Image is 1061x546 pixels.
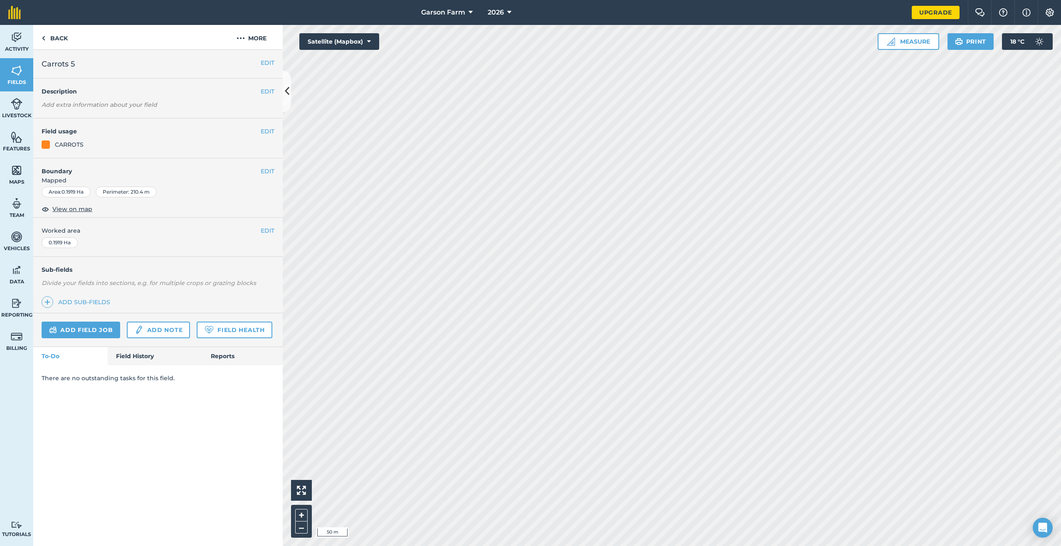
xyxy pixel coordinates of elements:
img: svg+xml;base64,PHN2ZyB4bWxucz0iaHR0cDovL3d3dy53My5vcmcvMjAwMC9zdmciIHdpZHRoPSI1NiIgaGVpZ2h0PSI2MC... [11,164,22,177]
img: svg+xml;base64,PD94bWwgdmVyc2lvbj0iMS4wIiBlbmNvZGluZz0idXRmLTgiPz4KPCEtLSBHZW5lcmF0b3I6IEFkb2JlIE... [49,325,57,335]
img: svg+xml;base64,PD94bWwgdmVyc2lvbj0iMS4wIiBlbmNvZGluZz0idXRmLTgiPz4KPCEtLSBHZW5lcmF0b3I6IEFkb2JlIE... [11,297,22,310]
button: – [295,521,308,534]
button: Satellite (Mapbox) [299,33,379,50]
a: Back [33,25,76,49]
div: CARROTS [55,140,84,149]
img: svg+xml;base64,PD94bWwgdmVyc2lvbj0iMS4wIiBlbmNvZGluZz0idXRmLTgiPz4KPCEtLSBHZW5lcmF0b3I6IEFkb2JlIE... [11,264,22,276]
span: 18 ° C [1010,33,1024,50]
img: Four arrows, one pointing top left, one top right, one bottom right and the last bottom left [297,486,306,495]
button: 18 °C [1002,33,1053,50]
img: svg+xml;base64,PD94bWwgdmVyc2lvbj0iMS4wIiBlbmNvZGluZz0idXRmLTgiPz4KPCEtLSBHZW5lcmF0b3I6IEFkb2JlIE... [11,521,22,529]
h4: Field usage [42,127,261,136]
button: EDIT [261,226,274,235]
span: Mapped [33,176,283,185]
span: View on map [52,204,92,214]
img: svg+xml;base64,PHN2ZyB4bWxucz0iaHR0cDovL3d3dy53My5vcmcvMjAwMC9zdmciIHdpZHRoPSIxNyIgaGVpZ2h0PSIxNy... [1022,7,1031,17]
img: svg+xml;base64,PHN2ZyB4bWxucz0iaHR0cDovL3d3dy53My5vcmcvMjAwMC9zdmciIHdpZHRoPSI1NiIgaGVpZ2h0PSI2MC... [11,131,22,143]
img: svg+xml;base64,PD94bWwgdmVyc2lvbj0iMS4wIiBlbmNvZGluZz0idXRmLTgiPz4KPCEtLSBHZW5lcmF0b3I6IEFkb2JlIE... [11,197,22,210]
img: Ruler icon [887,37,895,46]
img: A question mark icon [998,8,1008,17]
img: svg+xml;base64,PD94bWwgdmVyc2lvbj0iMS4wIiBlbmNvZGluZz0idXRmLTgiPz4KPCEtLSBHZW5lcmF0b3I6IEFkb2JlIE... [11,98,22,110]
img: svg+xml;base64,PHN2ZyB4bWxucz0iaHR0cDovL3d3dy53My5vcmcvMjAwMC9zdmciIHdpZHRoPSI5IiBoZWlnaHQ9IjI0Ii... [42,33,45,43]
img: svg+xml;base64,PD94bWwgdmVyc2lvbj0iMS4wIiBlbmNvZGluZz0idXRmLTgiPz4KPCEtLSBHZW5lcmF0b3I6IEFkb2JlIE... [11,231,22,243]
a: Add note [127,322,190,338]
p: There are no outstanding tasks for this field. [42,374,274,383]
button: EDIT [261,167,274,176]
button: EDIT [261,58,274,67]
a: Field History [108,347,202,365]
button: View on map [42,204,92,214]
button: EDIT [261,87,274,96]
img: Two speech bubbles overlapping with the left bubble in the forefront [975,8,985,17]
a: Add field job [42,322,120,338]
div: Area : 0.1919 Ha [42,187,91,197]
img: svg+xml;base64,PD94bWwgdmVyc2lvbj0iMS4wIiBlbmNvZGluZz0idXRmLTgiPz4KPCEtLSBHZW5lcmF0b3I6IEFkb2JlIE... [11,330,22,343]
img: fieldmargin Logo [8,6,21,19]
div: 0.1919 Ha [42,237,78,248]
span: Worked area [42,226,274,235]
h4: Boundary [33,158,261,176]
img: svg+xml;base64,PHN2ZyB4bWxucz0iaHR0cDovL3d3dy53My5vcmcvMjAwMC9zdmciIHdpZHRoPSIxOSIgaGVpZ2h0PSIyNC... [955,37,963,47]
button: Print [947,33,994,50]
em: Add extra information about your field [42,101,157,108]
button: Measure [878,33,939,50]
a: Field Health [197,322,272,338]
img: svg+xml;base64,PHN2ZyB4bWxucz0iaHR0cDovL3d3dy53My5vcmcvMjAwMC9zdmciIHdpZHRoPSIxOCIgaGVpZ2h0PSIyNC... [42,204,49,214]
h4: Description [42,87,274,96]
img: svg+xml;base64,PHN2ZyB4bWxucz0iaHR0cDovL3d3dy53My5vcmcvMjAwMC9zdmciIHdpZHRoPSIxNCIgaGVpZ2h0PSIyNC... [44,297,50,307]
div: Open Intercom Messenger [1033,518,1053,538]
button: More [220,25,283,49]
span: Carrots 5 [42,58,75,70]
a: Reports [202,347,283,365]
h4: Sub-fields [33,265,283,274]
button: EDIT [261,127,274,136]
img: svg+xml;base64,PHN2ZyB4bWxucz0iaHR0cDovL3d3dy53My5vcmcvMjAwMC9zdmciIHdpZHRoPSI1NiIgaGVpZ2h0PSI2MC... [11,64,22,77]
a: To-Do [33,347,108,365]
a: Add sub-fields [42,296,114,308]
button: + [295,509,308,521]
div: Perimeter : 210.4 m [96,187,157,197]
img: svg+xml;base64,PD94bWwgdmVyc2lvbj0iMS4wIiBlbmNvZGluZz0idXRmLTgiPz4KPCEtLSBHZW5lcmF0b3I6IEFkb2JlIE... [134,325,143,335]
a: Upgrade [912,6,960,19]
em: Divide your fields into sections, e.g. for multiple crops or grazing blocks [42,279,256,287]
img: A cog icon [1045,8,1055,17]
img: svg+xml;base64,PHN2ZyB4bWxucz0iaHR0cDovL3d3dy53My5vcmcvMjAwMC9zdmciIHdpZHRoPSIyMCIgaGVpZ2h0PSIyNC... [237,33,245,43]
span: Garson Farm [421,7,465,17]
img: svg+xml;base64,PD94bWwgdmVyc2lvbj0iMS4wIiBlbmNvZGluZz0idXRmLTgiPz4KPCEtLSBHZW5lcmF0b3I6IEFkb2JlIE... [11,31,22,44]
span: 2026 [488,7,504,17]
img: svg+xml;base64,PD94bWwgdmVyc2lvbj0iMS4wIiBlbmNvZGluZz0idXRmLTgiPz4KPCEtLSBHZW5lcmF0b3I6IEFkb2JlIE... [1031,33,1048,50]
